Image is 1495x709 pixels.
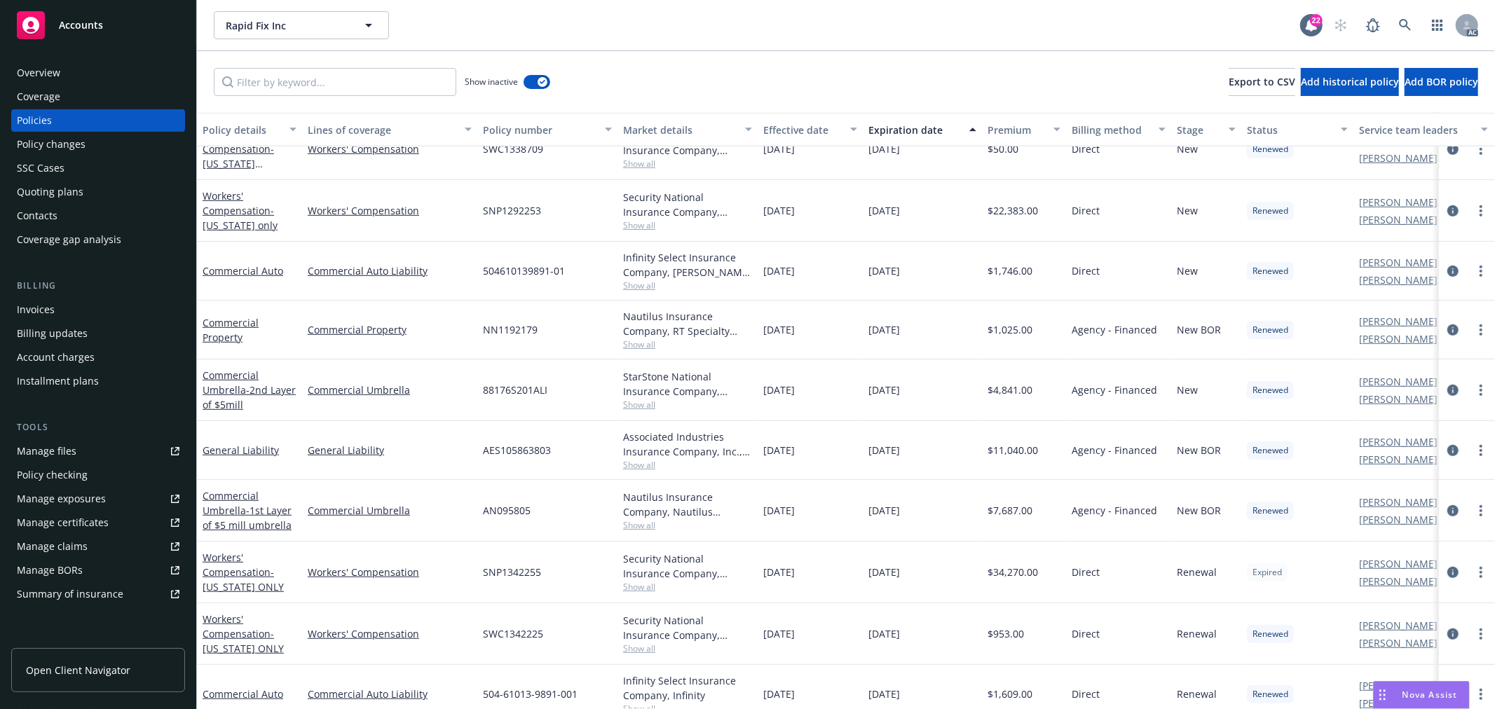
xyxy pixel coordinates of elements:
a: circleInformation [1445,263,1461,280]
span: - 1st Layer of $5 mill umbrella [203,504,292,532]
span: [DATE] [868,626,900,641]
div: Nautilus Insurance Company, Nautilus Insurance Company, RT Specialty Insurance Services, LLC [623,490,752,519]
a: Accounts [11,6,185,45]
a: circleInformation [1445,202,1461,219]
span: $1,609.00 [988,687,1032,701]
div: Coverage [17,85,60,108]
div: Status [1247,123,1332,137]
button: Rapid Fix Inc [214,11,389,39]
div: Security National Insurance Company, AmTrust Financial Services [623,613,752,642]
div: Manage files [17,440,76,462]
span: New [1177,203,1198,218]
a: Commercial Umbrella [308,383,472,397]
a: [PERSON_NAME] [1359,273,1438,287]
span: [DATE] [763,565,795,579]
span: Show all [623,338,752,350]
a: [PERSON_NAME] [1359,255,1438,270]
div: Service team leaders [1359,123,1473,137]
span: Show all [623,280,752,291]
span: Expired [1252,566,1282,579]
span: Agency - Financed [1072,383,1157,397]
div: Manage claims [17,535,88,558]
a: Contacts [11,205,185,227]
button: Market details [617,113,758,146]
a: General Liability [308,443,472,457]
div: Associated Industries Insurance Company, Inc., Associated Industries Insurance Company, Inc., RT ... [623,429,752,459]
span: Renewed [1252,265,1288,277]
a: Summary of insurance [11,583,185,605]
button: Add historical policy [1301,68,1399,96]
span: Renewed [1252,444,1288,457]
span: SNP1342255 [483,565,541,579]
span: Renewed [1252,504,1288,517]
div: Manage BORs [17,559,83,581]
div: Policy number [483,123,596,137]
div: 22 [1310,14,1323,27]
a: more [1473,382,1489,399]
a: Billing updates [11,322,185,345]
a: Manage certificates [11,511,185,534]
div: Analytics hub [11,633,185,647]
button: Billing method [1066,113,1171,146]
a: Workers' Compensation [308,565,472,579]
span: [DATE] [868,565,900,579]
div: Effective date [763,123,842,137]
button: Add BOR policy [1405,68,1478,96]
button: Policy details [197,113,302,146]
div: Contacts [17,205,57,227]
span: 504-61013-9891-001 [483,687,578,701]
div: Policies [17,109,52,132]
span: Renewed [1252,384,1288,397]
span: [DATE] [868,203,900,218]
span: $22,383.00 [988,203,1038,218]
span: [DATE] [763,383,795,397]
a: SSC Cases [11,157,185,179]
a: Report a Bug [1359,11,1387,39]
div: Account charges [17,346,95,369]
span: Renewal [1177,626,1217,641]
a: more [1473,442,1489,459]
div: Coverage gap analysis [17,228,121,251]
a: Workers' Compensation [308,142,472,156]
a: [PERSON_NAME] [1359,452,1438,467]
a: Start snowing [1327,11,1355,39]
button: Stage [1171,113,1241,146]
span: [DATE] [763,322,795,337]
a: [PERSON_NAME] [1359,212,1438,227]
a: General Liability [203,443,279,457]
span: Renewed [1252,324,1288,336]
span: Show all [623,219,752,231]
a: Manage claims [11,535,185,558]
a: [PERSON_NAME] [1359,195,1438,209]
span: New [1177,142,1198,156]
span: - [US_STATE] ONLY [203,565,284,593]
button: Nova Assist [1373,681,1470,709]
span: Export to CSV [1229,75,1295,88]
span: Direct [1072,565,1100,579]
button: Policy number [477,113,617,146]
span: [DATE] [868,263,900,278]
div: Premium [988,123,1045,137]
a: Invoices [11,298,185,321]
a: more [1473,626,1489,642]
span: AES105863803 [483,443,551,457]
span: Show all [623,581,752,593]
a: Commercial Property [203,316,259,344]
button: Service team leaders [1353,113,1494,146]
span: Renewed [1252,143,1288,156]
button: Status [1241,113,1353,146]
span: New [1177,263,1198,278]
div: Quoting plans [17,181,83,203]
a: more [1473,322,1489,338]
div: Expiration date [868,123,961,137]
a: more [1473,202,1489,219]
div: Drag to move [1374,682,1391,708]
span: [DATE] [763,203,795,218]
a: Commercial Umbrella [308,503,472,518]
a: Commercial Umbrella [203,489,292,532]
input: Filter by keyword... [214,68,456,96]
a: Overview [11,62,185,84]
span: Agency - Financed [1072,503,1157,518]
a: [PERSON_NAME] [1359,512,1438,527]
span: Show all [623,519,752,531]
